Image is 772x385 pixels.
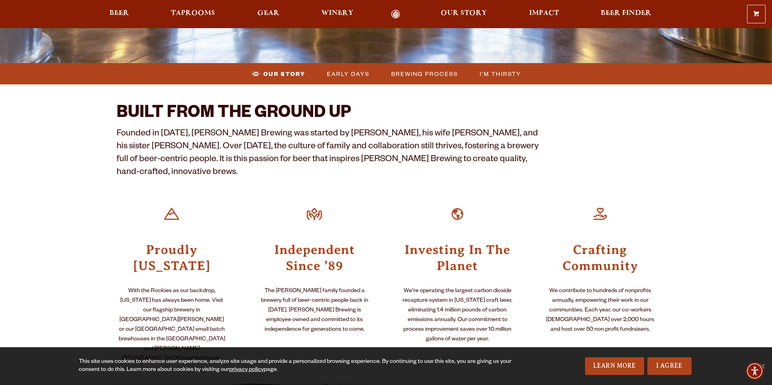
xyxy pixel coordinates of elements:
span: Impact [529,10,559,16]
span: Our Story [263,68,305,80]
span: Beer [109,10,129,16]
span: Early Days [327,68,370,80]
span: Taprooms [171,10,215,16]
p: We contribute to hundreds of nonprofits annually, empowering their work in our communities. Each ... [545,287,655,335]
a: Learn More [585,357,644,375]
div: This site uses cookies to enhance user experience, analyze site usage and provide a personalized ... [79,358,518,374]
span: Beer Finder [601,10,651,16]
a: Impact [524,10,564,19]
h3: Crafting Community [545,241,655,274]
span: Gear [257,10,279,16]
a: I Agree [647,357,692,375]
a: Brewing Process [386,68,462,80]
p: We’re operating the largest carbon dioxide recapture system in [US_STATE] craft beer, eliminating... [402,287,513,344]
a: Early Days [322,68,374,80]
div: Accessibility Menu [746,362,764,380]
a: Our Story [247,68,309,80]
h3: Independent Since ’89 [259,241,370,274]
a: I’m Thirsty [475,68,525,80]
span: Winery [321,10,353,16]
h3: Proudly [US_STATE] [117,241,227,274]
a: Taprooms [166,10,220,19]
p: With the Rockies as our backdrop, [US_STATE] has always been home. Visit our flagship brewery in ... [117,287,227,364]
a: Winery [316,10,359,19]
a: Odell Home [380,10,411,19]
span: I’m Thirsty [480,68,521,80]
a: privacy policy [229,367,264,373]
h2: BUILT FROM THE GROUND UP [117,104,541,124]
a: Gear [252,10,285,19]
span: Brewing Process [391,68,458,80]
a: Beer Finder [595,10,657,19]
span: Our Story [441,10,487,16]
h3: Investing In The Planet [402,241,513,274]
p: The [PERSON_NAME] family founded a brewery full of beer-centric people back in [DATE]. [PERSON_NA... [259,287,370,335]
a: Beer [104,10,134,19]
p: Founded in [DATE], [PERSON_NAME] Brewing was started by [PERSON_NAME], his wife [PERSON_NAME], an... [117,128,541,180]
a: Our Story [435,10,492,19]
